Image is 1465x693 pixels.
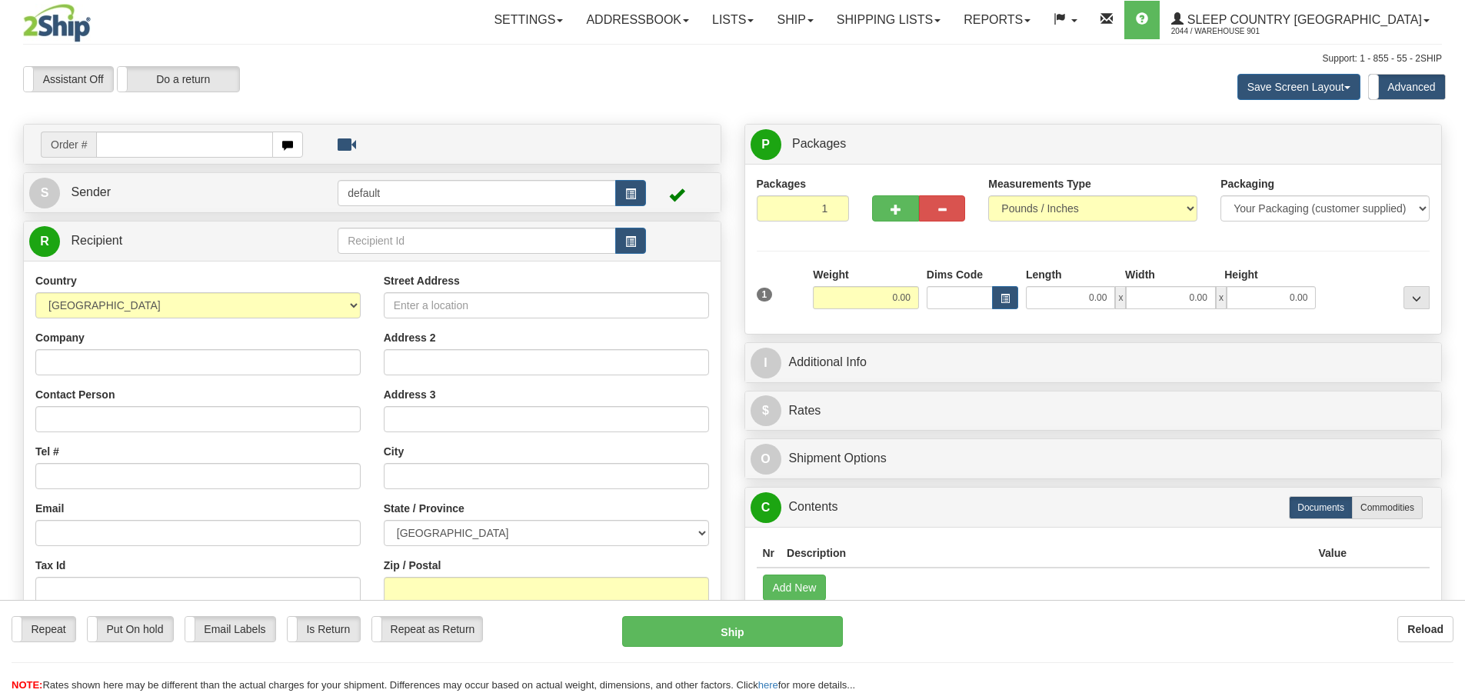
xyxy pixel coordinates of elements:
img: logo2044.jpg [23,4,91,42]
span: 1 [757,288,773,302]
span: 2044 / Warehouse 901 [1171,24,1287,39]
a: Settings [482,1,574,39]
span: Order # [41,132,96,158]
a: Shipping lists [825,1,952,39]
label: Assistant Off [24,67,113,92]
label: Height [1224,267,1258,282]
label: Address 3 [384,387,436,402]
span: x [1115,286,1126,309]
label: Street Address [384,273,460,288]
a: Ship [765,1,824,39]
button: Save Screen Layout [1237,74,1360,100]
label: Documents [1289,496,1353,519]
label: Do a return [118,67,239,92]
span: P [751,129,781,160]
iframe: chat widget [1430,268,1463,425]
label: Length [1026,267,1062,282]
label: Contact Person [35,387,115,402]
th: Nr [757,539,781,568]
span: $ [751,395,781,426]
label: Weight [813,267,848,282]
label: State / Province [384,501,464,516]
th: Description [781,539,1312,568]
a: Reports [952,1,1042,39]
input: Enter a location [384,292,709,318]
label: Tel # [35,444,59,459]
label: Advanced [1369,75,1445,99]
a: Lists [701,1,765,39]
a: OShipment Options [751,443,1437,475]
b: Reload [1407,623,1443,635]
span: Sleep Country [GEOGRAPHIC_DATA] [1184,13,1422,26]
span: I [751,348,781,378]
div: ... [1403,286,1430,309]
label: Packaging [1220,176,1274,192]
label: Address 2 [384,330,436,345]
span: R [29,226,60,257]
span: x [1216,286,1227,309]
label: Dims Code [927,267,983,282]
span: S [29,178,60,208]
button: Ship [622,616,843,647]
a: Addressbook [574,1,701,39]
span: NOTE: [12,679,42,691]
th: Value [1312,539,1353,568]
a: $Rates [751,395,1437,427]
span: Packages [792,137,846,150]
label: Repeat [12,617,75,641]
label: City [384,444,404,459]
a: P Packages [751,128,1437,160]
a: S Sender [29,177,338,208]
label: Country [35,273,77,288]
label: Measurements Type [988,176,1091,192]
label: Email [35,501,64,516]
div: Support: 1 - 855 - 55 - 2SHIP [23,52,1442,65]
button: Reload [1397,616,1453,642]
label: Width [1125,267,1155,282]
label: Commodities [1352,496,1423,519]
a: CContents [751,491,1437,523]
input: Sender Id [338,180,616,206]
a: here [758,679,778,691]
a: Sleep Country [GEOGRAPHIC_DATA] 2044 / Warehouse 901 [1160,1,1441,39]
label: Tax Id [35,558,65,573]
input: Recipient Id [338,228,616,254]
button: Add New [763,575,827,601]
label: Repeat as Return [372,617,482,641]
a: IAdditional Info [751,347,1437,378]
label: Is Return [288,617,360,641]
label: Put On hold [88,617,173,641]
span: C [751,492,781,523]
span: O [751,444,781,475]
label: Packages [757,176,807,192]
label: Company [35,330,85,345]
label: Zip / Postal [384,558,441,573]
a: R Recipient [29,225,304,257]
span: Sender [71,185,111,198]
span: Recipient [71,234,122,247]
label: Email Labels [185,617,275,641]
